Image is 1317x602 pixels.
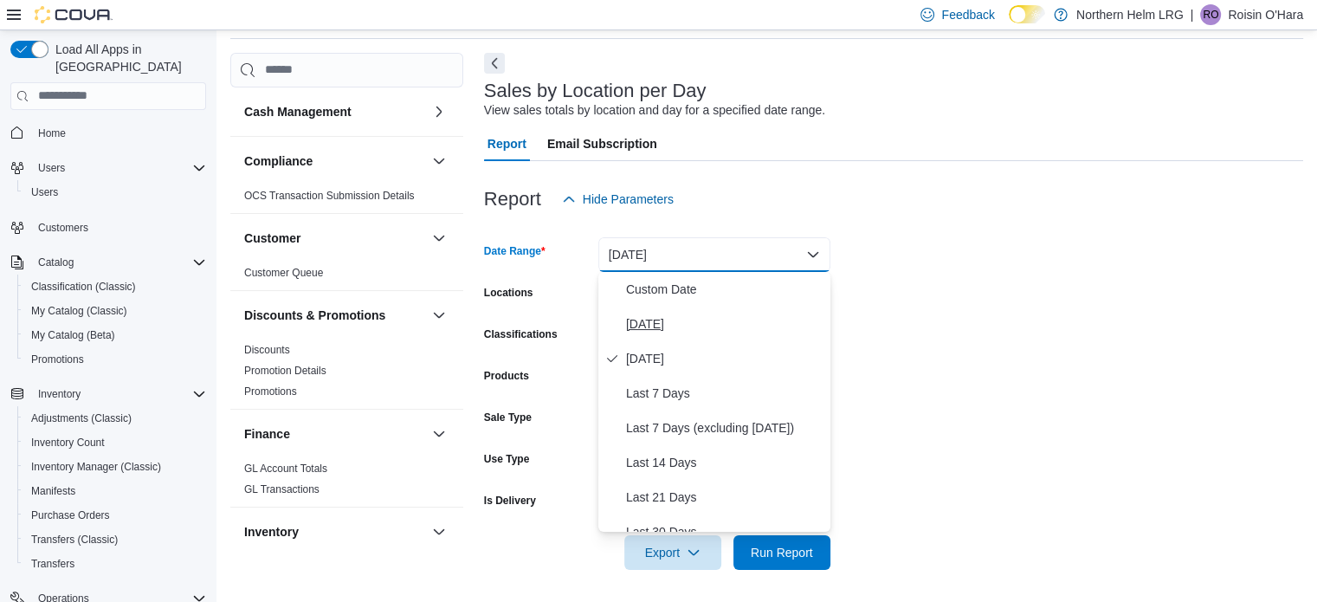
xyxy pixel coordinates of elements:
a: My Catalog (Classic) [24,301,134,321]
h3: Report [484,189,541,210]
span: Promotions [24,349,206,370]
span: Users [31,185,58,199]
button: Cash Management [429,101,449,122]
div: View sales totals by location and day for a specified date range. [484,101,825,120]
button: Inventory Manager (Classic) [17,455,213,479]
img: Cova [35,6,113,23]
button: Transfers [17,552,213,576]
span: Users [24,182,206,203]
button: Inventory [244,523,425,541]
button: Compliance [429,151,449,172]
span: Discounts [244,343,290,357]
span: Adjustments (Classic) [31,411,132,425]
span: Inventory [38,387,81,401]
p: Northern Helm LRG [1076,4,1184,25]
span: Promotions [31,353,84,366]
button: Inventory Count [17,430,213,455]
button: Adjustments (Classic) [17,406,213,430]
a: Inventory Count [24,432,112,453]
a: Manifests [24,481,82,502]
span: My Catalog (Classic) [31,304,127,318]
span: Load All Apps in [GEOGRAPHIC_DATA] [48,41,206,75]
h3: Sales by Location per Day [484,81,707,101]
span: Feedback [941,6,994,23]
div: Compliance [230,185,463,213]
button: My Catalog (Beta) [17,323,213,347]
button: [DATE] [598,237,830,272]
span: RO [1203,4,1218,25]
button: Inventory [429,521,449,542]
a: OCS Transaction Submission Details [244,190,415,202]
span: Classification (Classic) [31,280,136,294]
a: Customers [31,217,95,238]
button: Next [484,53,505,74]
button: My Catalog (Classic) [17,299,213,323]
span: Catalog [38,256,74,269]
a: GL Account Totals [244,463,327,475]
span: Catalog [31,252,206,273]
span: Users [38,161,65,175]
span: Promotions [244,385,297,398]
h3: Discounts & Promotions [244,307,385,324]
span: Last 7 Days [626,383,823,404]
a: Adjustments (Classic) [24,408,139,429]
span: Last 30 Days [626,521,823,542]
span: Purchase Orders [31,508,110,522]
span: Inventory Manager (Classic) [31,460,161,474]
button: Finance [429,424,449,444]
a: Inventory Manager (Classic) [24,456,168,477]
span: Customers [38,221,88,235]
span: Report [487,126,526,161]
h3: Cash Management [244,103,352,120]
button: Transfers (Classic) [17,528,213,552]
span: Email Subscription [547,126,657,161]
button: Run Report [733,535,830,570]
span: Adjustments (Classic) [24,408,206,429]
span: Home [38,126,66,140]
label: Products [484,369,529,383]
button: Export [624,535,721,570]
span: Export [635,535,711,570]
label: Date Range [484,244,546,258]
span: [DATE] [626,348,823,369]
a: Customer Queue [244,267,323,279]
button: Home [3,120,213,146]
span: GL Transactions [244,482,320,496]
button: Compliance [244,152,425,170]
a: Users [24,182,65,203]
h3: Compliance [244,152,313,170]
span: Inventory Manager (Classic) [24,456,206,477]
span: Manifests [24,481,206,502]
button: Finance [244,425,425,443]
button: Users [3,156,213,180]
button: Manifests [17,479,213,503]
button: Customers [3,215,213,240]
span: Inventory Count [31,436,105,450]
button: Customer [244,230,425,247]
label: Sale Type [484,411,532,424]
label: Is Delivery [484,494,536,508]
span: Purchase Orders [24,505,206,526]
label: Classifications [484,327,558,341]
div: Discounts & Promotions [230,340,463,409]
label: Locations [484,286,533,300]
span: Users [31,158,206,178]
button: Catalog [31,252,81,273]
span: Last 7 Days (excluding [DATE]) [626,418,823,438]
span: Transfers (Classic) [31,533,118,547]
span: My Catalog (Classic) [24,301,206,321]
button: Users [31,158,72,178]
span: Last 21 Days [626,487,823,508]
span: Run Report [751,544,813,561]
a: My Catalog (Beta) [24,325,122,346]
button: Classification (Classic) [17,275,213,299]
div: Finance [230,458,463,507]
span: Inventory [31,384,206,405]
a: Transfers (Classic) [24,529,125,550]
span: Transfers [24,553,206,574]
button: Hide Parameters [555,182,681,217]
span: My Catalog (Beta) [24,325,206,346]
span: OCS Transaction Submission Details [244,189,415,203]
input: Dark Mode [1009,5,1045,23]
